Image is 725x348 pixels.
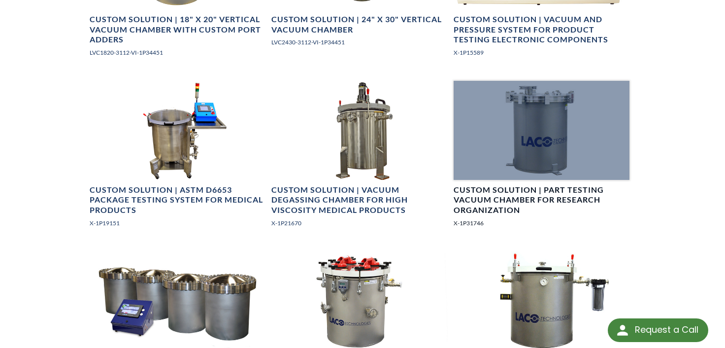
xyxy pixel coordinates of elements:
a: Industrial vacuum chamber for research & development parts testingCustom Solution | Part Testing ... [454,81,630,236]
p: X-1P19151 [90,218,266,228]
p: LVC2430-3112-VI-1P34451 [271,37,448,47]
p: X-1P21670 [271,218,448,228]
p: X-1P31746 [454,218,630,228]
p: X-1P15589 [454,48,630,57]
h4: Custom Solution | Vacuum Degassing Chamber for High Viscosity Medical Products [271,185,448,215]
h4: Custom Solution | 18" X 20" Vertical Vacuum Chamber with Custom Port Adders [90,14,266,45]
p: LVC1820-3112-VI-1P34451 [90,48,266,57]
h4: Custom Solution | Vacuum and Pressure System for Product Testing Electronic Components [454,14,630,45]
div: Request a Call [635,318,698,341]
h4: Custom Solution | Part Testing Vacuum Chamber for Research Organization [454,185,630,215]
h4: Custom Solution | ASTM D6653 Package Testing System for Medical Products [90,185,266,215]
div: Request a Call [608,318,708,342]
a: Full view of Cylindrical Package Testing System for Medical ProductsCustom Solution | ASTM D6653 ... [90,81,266,236]
img: round button [615,322,630,338]
h4: Custom Solution | 24" X 30" Vertical Vacuum Chamber [271,14,448,35]
a: Vacuum Degassing Chamber for High Viscosity Medical ProductsCustom Solution | Vacuum Degassing Ch... [271,81,448,236]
